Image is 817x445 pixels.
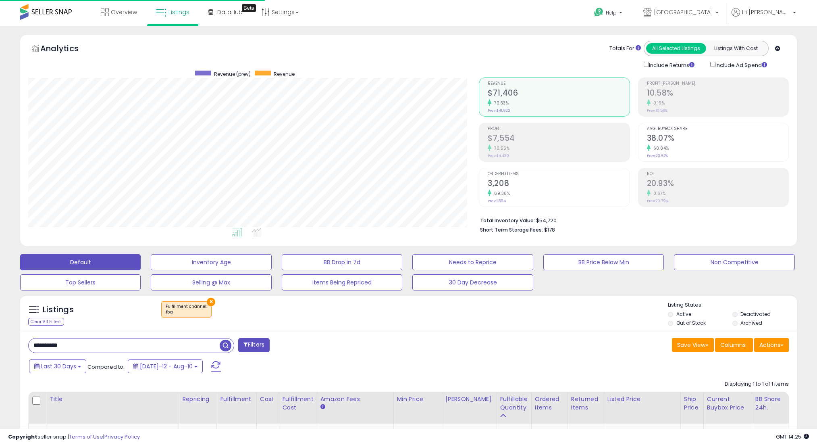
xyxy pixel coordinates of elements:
button: Last 30 Days [29,359,86,373]
a: Privacy Policy [104,433,140,441]
button: Columns [715,338,753,352]
button: Non Competitive [674,254,794,270]
small: 0.19% [651,100,665,106]
span: Hi [PERSON_NAME] [742,8,790,16]
span: [DATE]-12 - Aug-10 [140,362,193,370]
div: Totals For [609,45,641,52]
button: Actions [754,338,789,352]
h5: Listings [43,304,74,315]
span: Profit [488,127,629,131]
button: Listings With Cost [706,43,766,54]
span: Overview [111,8,137,16]
small: 70.55% [491,145,509,151]
div: [PERSON_NAME] [445,395,493,403]
label: Active [676,311,691,318]
label: Archived [740,320,762,326]
small: Prev: 10.56% [647,108,667,113]
small: Prev: 23.67% [647,153,668,158]
p: Listing States: [668,301,797,309]
small: Amazon Fees. [320,403,325,411]
span: 2025-09-11 14:25 GMT [776,433,809,441]
small: 60.84% [651,145,669,151]
a: Hi [PERSON_NAME] [732,8,796,26]
h2: 20.93% [647,179,788,190]
span: Revenue (prev) [214,71,251,77]
div: Current Buybox Price [707,395,748,412]
span: [GEOGRAPHIC_DATA] [654,8,713,16]
span: Ordered Items [488,172,629,176]
h2: $71,406 [488,88,629,99]
div: Amazon Fees [320,395,390,403]
b: Short Term Storage Fees: [480,226,543,233]
small: 0.67% [651,190,666,196]
h5: Analytics [40,43,94,56]
div: Cost [260,395,276,403]
li: $54,720 [480,215,783,225]
button: [DATE]-12 - Aug-10 [128,359,203,373]
button: Top Sellers [20,274,141,290]
button: × [207,298,215,306]
b: Total Inventory Value: [480,217,535,224]
div: seller snap | | [8,433,140,441]
small: Prev: $4,429 [488,153,509,158]
span: $178 [544,226,555,234]
span: DataHub [217,8,243,16]
button: Filters [238,338,270,352]
span: Compared to: [87,363,125,371]
small: 69.38% [491,190,510,196]
div: fba [166,309,207,315]
div: Include Returns [638,60,704,69]
span: Revenue [488,81,629,86]
span: Listings [168,8,189,16]
button: BB Price Below Min [543,254,664,270]
a: Terms of Use [69,433,103,441]
small: Prev: 20.79% [647,198,668,203]
div: Tooltip anchor [242,4,256,12]
button: Needs to Reprice [412,254,533,270]
small: Prev: 1,894 [488,198,506,203]
span: Profit [PERSON_NAME] [647,81,788,86]
div: Include Ad Spend [704,60,780,69]
button: Inventory Age [151,254,271,270]
a: Help [588,1,630,26]
label: Out of Stock [676,320,706,326]
span: Avg. Buybox Share [647,127,788,131]
div: Title [50,395,175,403]
div: Listed Price [607,395,677,403]
h2: 3,208 [488,179,629,190]
i: Get Help [594,7,604,17]
span: Revenue [274,71,295,77]
div: Ship Price [684,395,700,412]
button: BB Drop in 7d [282,254,402,270]
strong: Copyright [8,433,37,441]
div: BB Share 24h. [755,395,785,412]
h2: 10.58% [647,88,788,99]
div: Ordered Items [535,395,564,412]
small: Prev: $41,923 [488,108,510,113]
div: Fulfillment [220,395,253,403]
div: Clear All Filters [28,318,64,326]
div: Fulfillment Cost [283,395,314,412]
div: Min Price [397,395,439,403]
div: Displaying 1 to 1 of 1 items [725,380,789,388]
label: Deactivated [740,311,771,318]
small: 70.33% [491,100,509,106]
h2: 38.07% [647,134,788,144]
span: ROI [647,172,788,176]
button: Selling @ Max [151,274,271,290]
div: Fulfillable Quantity [500,395,528,412]
button: 30 Day Decrease [412,274,533,290]
span: Help [606,9,617,16]
button: Default [20,254,141,270]
span: Fulfillment channel : [166,303,207,315]
div: Returned Items [571,395,601,412]
button: Items Being Repriced [282,274,402,290]
h2: $7,554 [488,134,629,144]
span: Columns [720,341,746,349]
div: Repricing [182,395,213,403]
button: Save View [672,338,714,352]
button: All Selected Listings [646,43,706,54]
span: Last 30 Days [41,362,76,370]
